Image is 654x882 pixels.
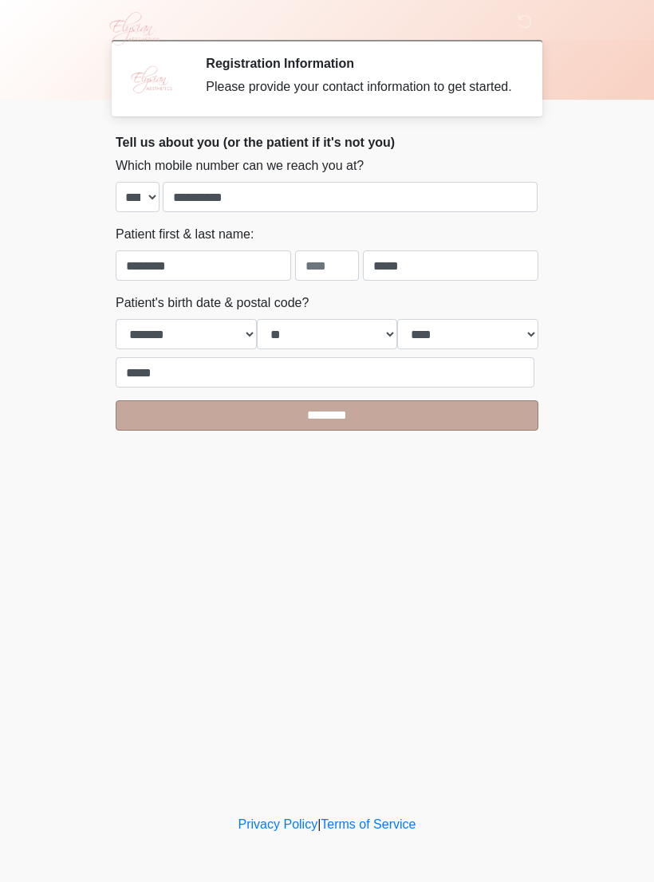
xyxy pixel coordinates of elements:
[321,817,416,831] a: Terms of Service
[206,56,514,71] h2: Registration Information
[116,156,364,175] label: Which mobile number can we reach you at?
[100,12,167,45] img: Elysian Aesthetics Logo
[317,817,321,831] a: |
[116,135,538,150] h2: Tell us about you (or the patient if it's not you)
[238,817,318,831] a: Privacy Policy
[116,225,254,244] label: Patient first & last name:
[116,293,309,313] label: Patient's birth date & postal code?
[128,56,175,104] img: Agent Avatar
[206,77,514,96] div: Please provide your contact information to get started.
